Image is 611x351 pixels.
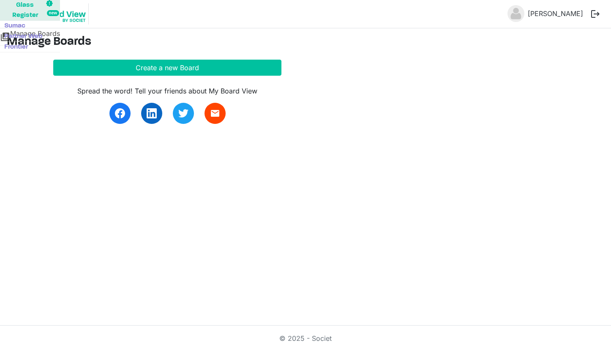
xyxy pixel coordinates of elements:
div: Spread the word! Tell your friends about My Board View [53,86,281,96]
img: no-profile-picture.svg [507,5,524,22]
img: twitter.svg [178,108,188,118]
span: email [210,108,220,118]
a: [PERSON_NAME] [524,5,586,22]
img: facebook.svg [115,108,125,118]
img: linkedin.svg [147,108,157,118]
button: Create a new Board [53,60,281,76]
div: new [47,10,59,16]
button: logout [586,5,604,23]
h3: Manage Boards [7,35,604,49]
a: email [205,103,226,124]
a: © 2025 - Societ [279,334,332,343]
